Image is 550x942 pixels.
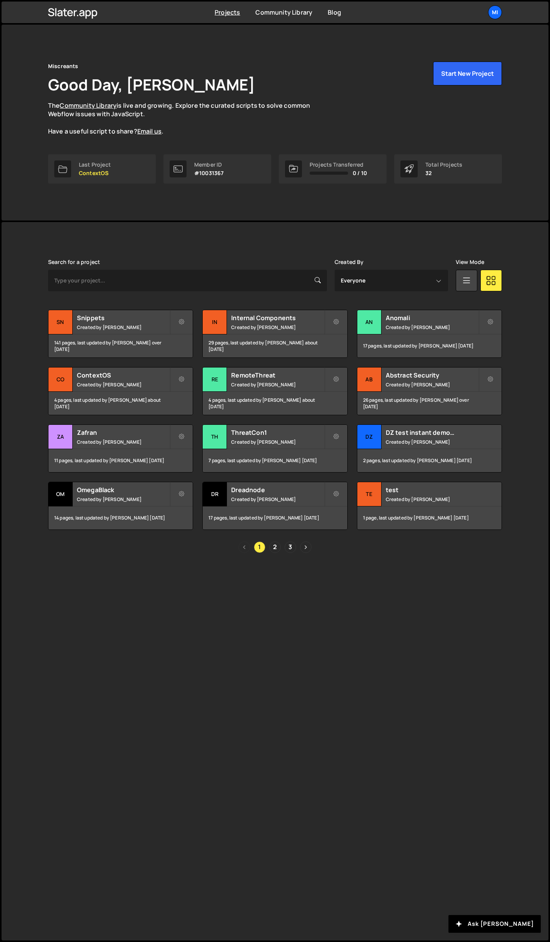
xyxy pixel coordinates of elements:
div: Member ID [194,162,223,168]
h2: Internal Components [231,314,324,322]
div: 26 pages, last updated by [PERSON_NAME] over [DATE] [357,392,502,415]
h1: Good Day, [PERSON_NAME] [48,74,255,95]
a: Za Zafran Created by [PERSON_NAME] 11 pages, last updated by [PERSON_NAME] [DATE] [48,424,193,473]
p: ContextOS [79,170,111,176]
small: Created by [PERSON_NAME] [231,439,324,445]
a: Projects [215,8,240,17]
a: Co ContextOS Created by [PERSON_NAME] 4 pages, last updated by [PERSON_NAME] about [DATE] [48,367,193,415]
h2: DZ test instant demo (delete later) [386,428,478,437]
a: Th ThreatCon1 Created by [PERSON_NAME] 7 pages, last updated by [PERSON_NAME] [DATE] [202,424,347,473]
a: DZ DZ test instant demo (delete later) Created by [PERSON_NAME] 2 pages, last updated by [PERSON_... [357,424,502,473]
small: Created by [PERSON_NAME] [386,439,478,445]
a: Next page [300,541,312,553]
small: Created by [PERSON_NAME] [231,496,324,503]
div: Ab [357,367,382,392]
div: 1 page, last updated by [PERSON_NAME] [DATE] [357,506,502,529]
a: Re RemoteThreat Created by [PERSON_NAME] 4 pages, last updated by [PERSON_NAME] about [DATE] [202,367,347,415]
small: Created by [PERSON_NAME] [386,324,478,331]
div: 4 pages, last updated by [PERSON_NAME] about [DATE] [48,392,193,415]
div: Pagination [48,541,502,553]
h2: test [386,486,478,494]
div: Za [48,425,73,449]
a: Dr Dreadnode Created by [PERSON_NAME] 17 pages, last updated by [PERSON_NAME] [DATE] [202,482,347,530]
h2: OmegaBlack [77,486,170,494]
a: Sn Snippets Created by [PERSON_NAME] 141 pages, last updated by [PERSON_NAME] over [DATE] [48,310,193,358]
a: Email us [137,127,162,135]
div: Miscreants [48,62,78,71]
div: 2 pages, last updated by [PERSON_NAME] [DATE] [357,449,502,472]
h2: RemoteThreat [231,371,324,379]
h2: Abstract Security [386,371,478,379]
h2: Snippets [77,314,170,322]
small: Created by [PERSON_NAME] [77,496,170,503]
a: Last Project ContextOS [48,154,156,184]
small: Created by [PERSON_NAME] [77,381,170,388]
label: Search for a project [48,259,100,265]
div: Total Projects [425,162,462,168]
div: 17 pages, last updated by [PERSON_NAME] [DATE] [203,506,347,529]
div: Dr [203,482,227,506]
a: Community Library [60,101,117,110]
div: An [357,310,382,334]
a: te test Created by [PERSON_NAME] 1 page, last updated by [PERSON_NAME] [DATE] [357,482,502,530]
small: Created by [PERSON_NAME] [77,439,170,445]
div: 7 pages, last updated by [PERSON_NAME] [DATE] [203,449,347,472]
h2: ThreatCon1 [231,428,324,437]
div: Co [48,367,73,392]
button: Start New Project [433,62,502,85]
small: Created by [PERSON_NAME] [231,324,324,331]
div: 17 pages, last updated by [PERSON_NAME] [DATE] [357,334,502,357]
small: Created by [PERSON_NAME] [386,496,478,503]
button: Ask [PERSON_NAME] [448,915,541,933]
label: View Mode [456,259,484,265]
h2: Zafran [77,428,170,437]
label: Created By [335,259,364,265]
small: Created by [PERSON_NAME] [77,324,170,331]
a: Page 2 [269,541,281,553]
a: In Internal Components Created by [PERSON_NAME] 29 pages, last updated by [PERSON_NAME] about [DATE] [202,310,347,358]
a: Page 3 [285,541,296,553]
small: Created by [PERSON_NAME] [386,381,478,388]
div: 29 pages, last updated by [PERSON_NAME] about [DATE] [203,334,347,357]
div: Projects Transferred [310,162,367,168]
div: Re [203,367,227,392]
div: Sn [48,310,73,334]
p: #10031367 [194,170,223,176]
a: An Anomali Created by [PERSON_NAME] 17 pages, last updated by [PERSON_NAME] [DATE] [357,310,502,358]
div: In [203,310,227,334]
a: Om OmegaBlack Created by [PERSON_NAME] 14 pages, last updated by [PERSON_NAME] [DATE] [48,482,193,530]
div: Last Project [79,162,111,168]
div: 141 pages, last updated by [PERSON_NAME] over [DATE] [48,334,193,357]
a: Mi [488,5,502,19]
h2: Anomali [386,314,478,322]
a: Community Library [255,8,312,17]
div: te [357,482,382,506]
div: 11 pages, last updated by [PERSON_NAME] [DATE] [48,449,193,472]
input: Type your project... [48,270,327,291]
p: 32 [425,170,462,176]
div: Om [48,482,73,506]
a: Ab Abstract Security Created by [PERSON_NAME] 26 pages, last updated by [PERSON_NAME] over [DATE] [357,367,502,415]
div: 4 pages, last updated by [PERSON_NAME] about [DATE] [203,392,347,415]
div: 14 pages, last updated by [PERSON_NAME] [DATE] [48,506,193,529]
small: Created by [PERSON_NAME] [231,381,324,388]
div: DZ [357,425,382,449]
span: 0 / 10 [353,170,367,176]
p: The is live and growing. Explore the curated scripts to solve common Webflow issues with JavaScri... [48,101,325,136]
div: Th [203,425,227,449]
h2: Dreadnode [231,486,324,494]
a: Blog [328,8,341,17]
h2: ContextOS [77,371,170,379]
